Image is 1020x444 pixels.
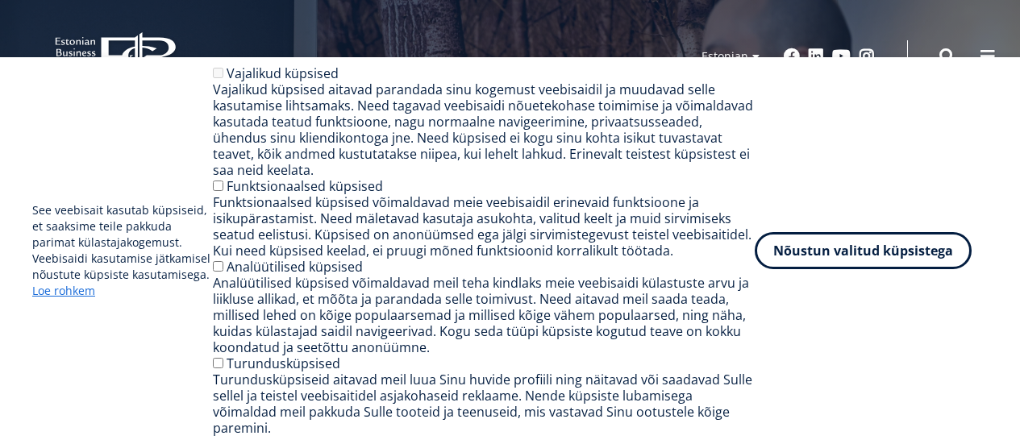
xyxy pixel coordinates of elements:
div: Vajalikud küpsised aitavad parandada sinu kogemust veebisaidil ja muudavad selle kasutamise lihts... [213,81,756,178]
label: Vajalikud küpsised [227,64,339,82]
p: See veebisait kasutab küpsiseid, et saaksime teile pakkuda parimat külastajakogemust. Veebisaidi ... [32,202,213,299]
a: Facebook [784,48,800,64]
div: Funktsionaalsed küpsised võimaldavad meie veebisaidil erinevaid funktsioone ja isikupärastamist. ... [213,194,756,259]
a: Instagram [859,48,875,64]
button: Nõustun valitud küpsistega [755,232,972,269]
div: Turundusküpsiseid aitavad meil luua Sinu huvide profiili ning näitavad või saadavad Sulle sellel ... [213,371,756,436]
a: Linkedin [808,48,824,64]
label: Analüütilised küpsised [227,258,363,276]
a: Loe rohkem [32,283,95,299]
label: Funktsionaalsed küpsised [227,177,383,195]
div: Analüütilised küpsised võimaldavad meil teha kindlaks meie veebisaidi külastuste arvu ja liikluse... [213,275,756,355]
label: Turundusküpsised [227,355,340,372]
a: Youtube [832,48,851,64]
